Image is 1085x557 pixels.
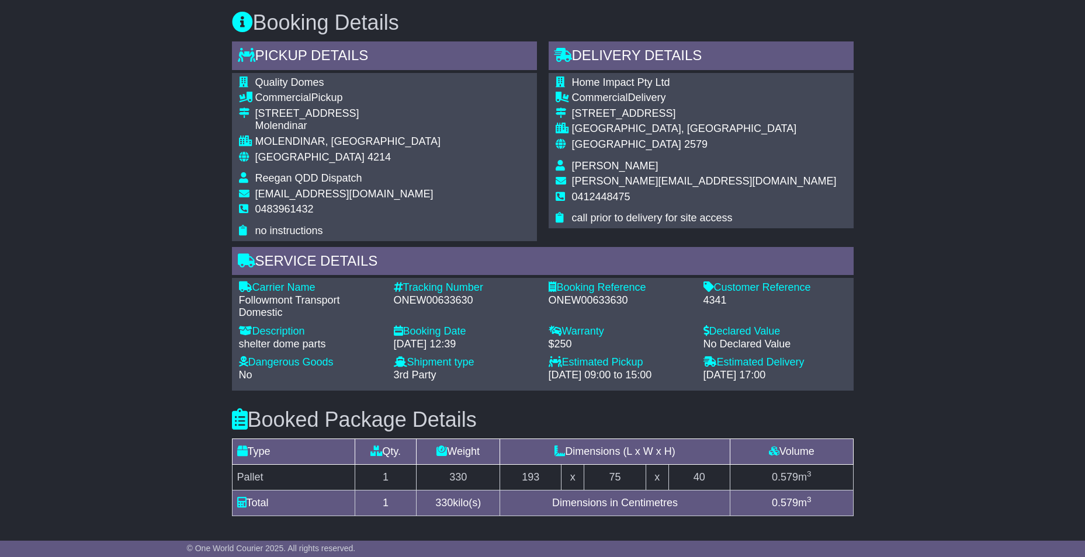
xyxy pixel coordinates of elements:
div: Dangerous Goods [239,356,382,369]
span: [PERSON_NAME] [572,160,658,172]
span: 2579 [684,138,708,150]
div: $250 [549,338,692,351]
span: Quality Domes [255,76,324,88]
h3: Booking Details [232,11,854,34]
span: [GEOGRAPHIC_DATA] [255,151,365,163]
div: Declared Value [703,325,847,338]
span: 0483961432 [255,203,314,215]
div: [DATE] 12:39 [394,338,537,351]
span: 4214 [368,151,391,163]
div: Pickup Details [232,41,537,73]
div: Tracking Number [394,281,537,294]
span: 0.579 [772,497,798,509]
span: 0412448475 [572,191,630,203]
span: Commercial [255,92,311,103]
td: m [730,490,853,516]
div: [GEOGRAPHIC_DATA], [GEOGRAPHIC_DATA] [572,123,837,135]
span: No [239,369,252,381]
td: Total [232,490,355,516]
div: Molendinar [255,120,441,133]
td: m [730,465,853,490]
td: Type [232,439,355,465]
span: 0.579 [772,471,798,483]
td: Dimensions in Centimetres [500,490,730,516]
span: Home Impact Pty Ltd [572,76,670,88]
td: x [561,465,584,490]
div: Service Details [232,247,854,278]
div: [DATE] 17:00 [703,369,847,382]
div: Estimated Delivery [703,356,847,369]
div: ONEW00633630 [549,294,692,307]
td: 75 [584,465,646,490]
div: Delivery Details [549,41,854,73]
div: Followmont Transport Domestic [239,294,382,319]
span: 330 [435,497,453,509]
sup: 3 [807,469,812,478]
span: no instructions [255,225,323,236]
div: Estimated Pickup [549,356,692,369]
div: [STREET_ADDRESS] [255,107,441,120]
td: Qty. [355,439,416,465]
td: 193 [500,465,561,490]
td: 330 [417,465,500,490]
div: Customer Reference [703,281,847,294]
td: 40 [668,465,730,490]
div: Pickup [255,92,441,105]
td: x [646,465,668,490]
td: 1 [355,490,416,516]
span: Commercial [572,92,628,103]
div: Description [239,325,382,338]
td: 1 [355,465,416,490]
div: Warranty [549,325,692,338]
td: Dimensions (L x W x H) [500,439,730,465]
div: Booking Date [394,325,537,338]
td: Weight [417,439,500,465]
span: © One World Courier 2025. All rights reserved. [187,544,356,553]
div: shelter dome parts [239,338,382,351]
div: Delivery [572,92,837,105]
div: 4341 [703,294,847,307]
span: [GEOGRAPHIC_DATA] [572,138,681,150]
span: 3rd Party [394,369,436,381]
h3: Booked Package Details [232,408,854,431]
span: [EMAIL_ADDRESS][DOMAIN_NAME] [255,188,434,200]
span: call prior to delivery for site access [572,212,733,224]
div: [STREET_ADDRESS] [572,107,837,120]
div: [DATE] 09:00 to 15:00 [549,369,692,382]
div: ONEW00633630 [394,294,537,307]
div: Booking Reference [549,281,692,294]
sup: 3 [807,495,812,504]
div: Shipment type [394,356,537,369]
span: Reegan QDD Dispatch [255,172,362,184]
div: No Declared Value [703,338,847,351]
td: kilo(s) [417,490,500,516]
span: [PERSON_NAME][EMAIL_ADDRESS][DOMAIN_NAME] [572,175,837,187]
div: Carrier Name [239,281,382,294]
div: MOLENDINAR, [GEOGRAPHIC_DATA] [255,135,441,148]
td: Volume [730,439,853,465]
td: Pallet [232,465,355,490]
